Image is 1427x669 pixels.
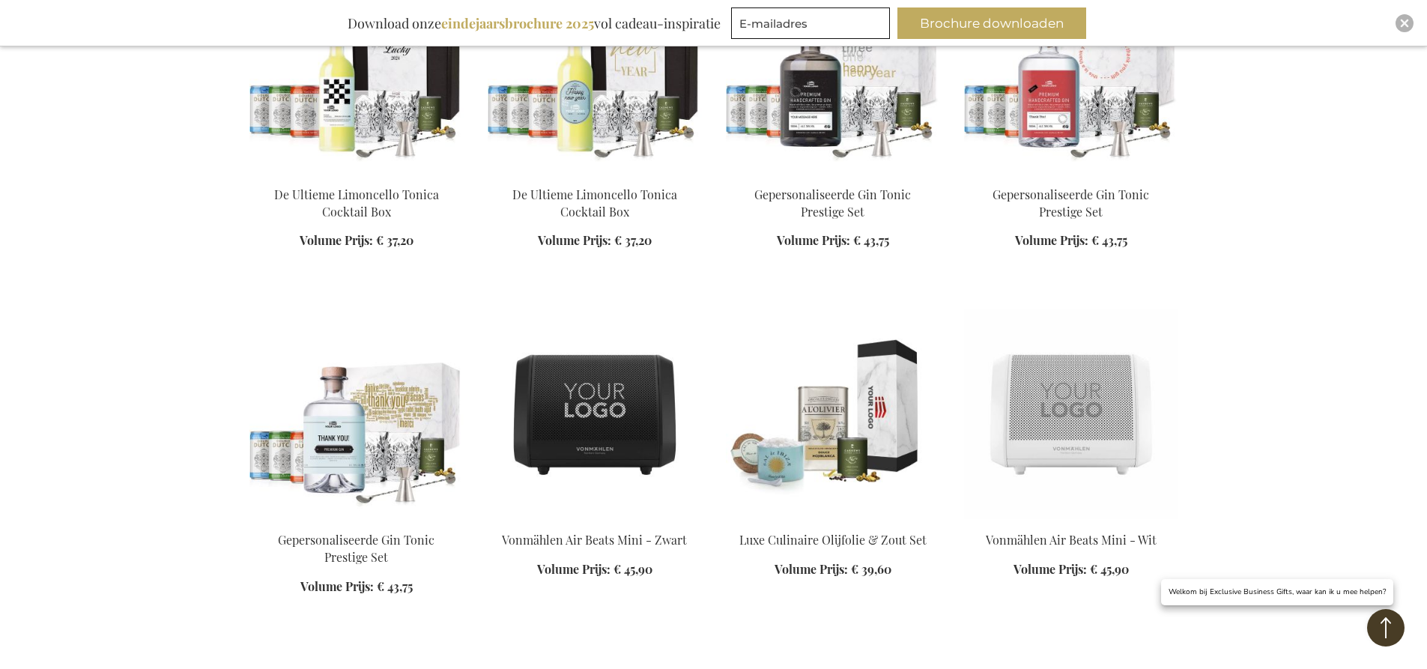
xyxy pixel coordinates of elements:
[538,232,611,248] span: Volume Prijs:
[777,232,889,249] a: Volume Prijs: € 43,75
[488,309,702,519] img: Vonmahlen Air Beats Mini
[1015,232,1127,249] a: Volume Prijs: € 43,75
[300,578,374,594] span: Volume Prijs:
[754,187,911,220] a: Gepersonaliseerde Gin Tonic Prestige Set
[731,7,894,43] form: marketing offers and promotions
[341,7,727,39] div: Download onze vol cadeau-inspiratie
[441,14,594,32] b: eindejaarsbrochure 2025
[488,168,702,182] a: Ultimate Limoncello Tonica Cocktail Box
[986,532,1157,548] a: Vonmählen Air Beats Mini - Wit
[278,532,434,565] a: Gepersonaliseerde Gin Tonic Prestige Set
[300,232,373,248] span: Volume Prijs:
[249,513,464,527] a: Personalised Gin Tonic Prestige Set
[775,561,891,578] a: Volume Prijs: € 39,60
[249,309,464,519] img: Personalised Gin Tonic Prestige Set
[502,532,687,548] a: Vonmählen Air Beats Mini - Zwart
[726,168,940,182] a: Personalised Gin Tonic Prestige Set
[739,532,927,548] a: Luxe Culinaire Olijfolie & Zout Set
[1015,232,1088,248] span: Volume Prijs:
[300,232,413,249] a: Volume Prijs: € 37,20
[964,513,1178,527] a: Vonmahlen Air Beats Mini
[537,561,652,578] a: Volume Prijs: € 45,90
[993,187,1149,220] a: Gepersonaliseerde Gin Tonic Prestige Set
[897,7,1086,39] button: Brochure downloaden
[851,561,891,577] span: € 39,60
[853,232,889,248] span: € 43,75
[1014,561,1087,577] span: Volume Prijs:
[1090,561,1129,577] span: € 45,90
[300,578,413,596] a: Volume Prijs: € 43,75
[731,7,890,39] input: E-mailadres
[512,187,677,220] a: De Ultieme Limoncello Tonica Cocktail Box
[1400,19,1409,28] img: Close
[537,561,611,577] span: Volume Prijs:
[614,232,652,248] span: € 37,20
[274,187,439,220] a: De Ultieme Limoncello Tonica Cocktail Box
[964,168,1178,182] a: Personalised Gin Tonic Prestige Set
[777,232,850,248] span: Volume Prijs:
[249,168,464,182] a: Ultimate Limoncello Tonica Cocktail Box
[613,561,652,577] span: € 45,90
[964,309,1178,519] img: Vonmahlen Air Beats Mini
[1396,14,1414,32] div: Close
[488,513,702,527] a: Vonmahlen Air Beats Mini
[726,513,940,527] a: Luxury Olive & Salt Culinary Set
[1091,232,1127,248] span: € 43,75
[538,232,652,249] a: Volume Prijs: € 37,20
[376,232,413,248] span: € 37,20
[1014,561,1129,578] a: Volume Prijs: € 45,90
[775,561,848,577] span: Volume Prijs:
[377,578,413,594] span: € 43,75
[726,309,940,519] img: Luxury Olive & Salt Culinary Set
